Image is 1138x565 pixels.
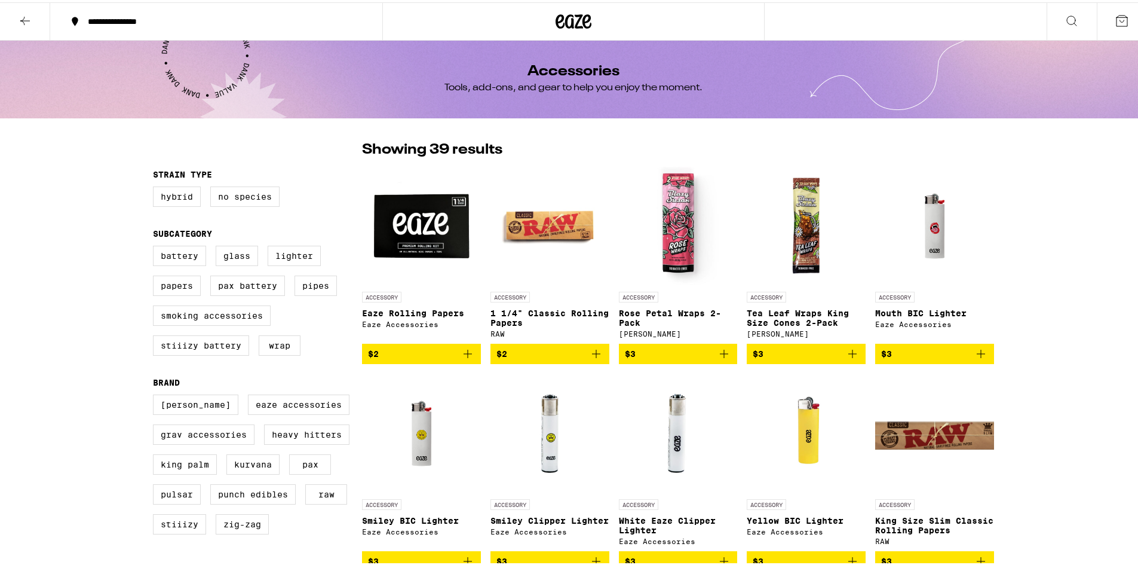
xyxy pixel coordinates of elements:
[368,347,379,356] span: $2
[490,497,530,508] p: ACCESSORY
[153,375,180,385] legend: Brand
[362,164,481,341] a: Open page for Eaze Rolling Papers from Eaze Accessories
[881,554,892,564] span: $3
[747,371,866,549] a: Open page for Yellow BIC Lighter from Eaze Accessories
[210,273,285,294] label: PAX Battery
[875,514,994,533] p: King Size Slim Classic Rolling Papers
[619,535,738,543] div: Eaze Accessories
[881,347,892,356] span: $3
[753,554,763,564] span: $3
[527,62,619,77] h1: Accessories
[875,318,994,326] div: Eaze Accessories
[490,164,609,341] a: Open page for 1 1/4" Classic Rolling Papers from RAW
[490,514,609,523] p: Smiley Clipper Lighter
[153,392,238,413] label: [PERSON_NAME]
[490,289,530,300] p: ACCESSORY
[248,392,349,413] label: Eaze Accessories
[490,371,609,491] img: Eaze Accessories - Smiley Clipper Lighter
[362,306,481,316] p: Eaze Rolling Papers
[226,452,280,472] label: Kurvana
[210,482,296,502] label: Punch Edibles
[362,138,502,158] p: Showing 39 results
[153,333,249,353] label: STIIIZY Battery
[875,535,994,543] div: RAW
[444,79,703,92] div: Tools, add-ons, and gear to help you enjoy the moment.
[875,371,994,549] a: Open page for King Size Slim Classic Rolling Papers from RAW
[496,347,507,356] span: $2
[362,318,481,326] div: Eaze Accessories
[496,554,507,564] span: $3
[368,554,379,564] span: $3
[875,497,915,508] p: ACCESSORY
[875,306,994,316] p: Mouth BIC Lighter
[153,184,201,204] label: Hybrid
[875,289,915,300] p: ACCESSORY
[747,328,866,335] div: [PERSON_NAME]
[619,306,738,325] p: Rose Petal Wraps 2-Pack
[362,514,481,523] p: Smiley BIC Lighter
[619,289,658,300] p: ACCESSORY
[362,164,481,283] img: Eaze Accessories - Eaze Rolling Papers
[625,554,636,564] span: $3
[747,526,866,533] div: Eaze Accessories
[153,167,212,177] legend: Strain Type
[362,371,481,549] a: Open page for Smiley BIC Lighter from Eaze Accessories
[619,371,738,491] img: Eaze Accessories - White Eaze Clipper Lighter
[362,289,401,300] p: ACCESSORY
[747,164,866,341] a: Open page for Tea Leaf Wraps King Size Cones 2-Pack from Blazy Susan
[619,497,658,508] p: ACCESSORY
[153,273,201,294] label: Papers
[490,306,609,325] p: 1 1/4" Classic Rolling Papers
[264,422,349,442] label: Heavy Hitters
[490,164,609,283] img: RAW - 1 1/4" Classic Rolling Papers
[490,341,609,362] button: Add to bag
[259,333,300,353] label: Wrap
[216,243,258,264] label: Glass
[210,184,280,204] label: No Species
[490,371,609,549] a: Open page for Smiley Clipper Lighter from Eaze Accessories
[619,371,738,549] a: Open page for White Eaze Clipper Lighter from Eaze Accessories
[305,482,347,502] label: RAW
[747,497,786,508] p: ACCESSORY
[760,371,852,491] img: Eaze Accessories - Yellow BIC Lighter
[888,164,981,283] img: Eaze Accessories - Mouth BIC Lighter
[619,164,738,341] a: Open page for Rose Petal Wraps 2-Pack from Blazy Susan
[153,422,254,442] label: GRAV Accessories
[747,164,866,283] img: Blazy Susan - Tea Leaf Wraps King Size Cones 2-Pack
[153,482,201,502] label: Pulsar
[753,347,763,356] span: $3
[875,371,994,491] img: RAW - King Size Slim Classic Rolling Papers
[153,452,217,472] label: King Palm
[153,512,206,532] label: STIIIZY
[153,243,206,264] label: Battery
[295,273,337,294] label: Pipes
[153,227,212,236] legend: Subcategory
[747,289,786,300] p: ACCESSORY
[490,328,609,335] div: RAW
[375,371,468,491] img: Eaze Accessories - Smiley BIC Lighter
[153,303,271,323] label: Smoking Accessories
[619,514,738,533] p: White Eaze Clipper Lighter
[289,452,331,472] label: PAX
[875,341,994,362] button: Add to bag
[362,497,401,508] p: ACCESSORY
[619,164,738,283] img: Blazy Susan - Rose Petal Wraps 2-Pack
[619,341,738,362] button: Add to bag
[490,526,609,533] div: Eaze Accessories
[875,164,994,341] a: Open page for Mouth BIC Lighter from Eaze Accessories
[216,512,269,532] label: Zig-Zag
[268,243,321,264] label: Lighter
[747,514,866,523] p: Yellow BIC Lighter
[747,341,866,362] button: Add to bag
[362,341,481,362] button: Add to bag
[362,526,481,533] div: Eaze Accessories
[619,328,738,335] div: [PERSON_NAME]
[625,347,636,356] span: $3
[747,306,866,325] p: Tea Leaf Wraps King Size Cones 2-Pack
